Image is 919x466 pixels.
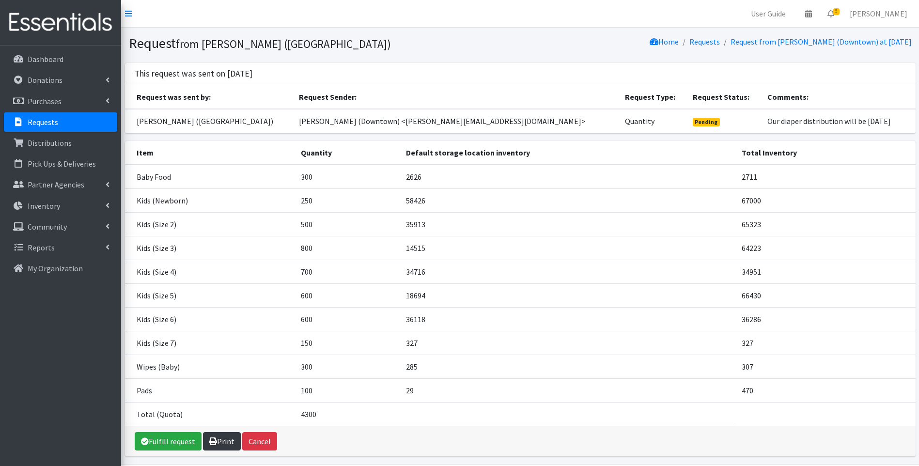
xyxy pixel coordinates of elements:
p: Inventory [28,201,60,211]
p: Partner Agencies [28,180,84,189]
td: 36286 [736,307,916,331]
th: Item [125,141,295,165]
th: Request Status: [687,85,762,109]
a: 5 [820,4,842,23]
td: 700 [295,260,401,283]
td: 18694 [400,283,735,307]
td: 2711 [736,165,916,189]
h1: Request [129,35,517,52]
th: Request Sender: [293,85,619,109]
td: 300 [295,165,401,189]
td: Kids (Size 3) [125,236,295,260]
td: 285 [400,355,735,378]
td: Quantity [619,109,687,133]
a: Distributions [4,133,117,153]
td: 300 [295,355,401,378]
span: 5 [833,8,840,15]
td: 600 [295,283,401,307]
td: 64223 [736,236,916,260]
td: Kids (Size 4) [125,260,295,283]
img: HumanEssentials [4,6,117,39]
td: 307 [736,355,916,378]
td: 65323 [736,212,916,236]
span: Pending [693,118,720,126]
td: Baby Food [125,165,295,189]
p: Dashboard [28,54,63,64]
p: Community [28,222,67,232]
th: Total Inventory [736,141,916,165]
td: 500 [295,212,401,236]
p: My Organization [28,264,83,273]
td: 35913 [400,212,735,236]
td: Total (Quota) [125,402,295,426]
td: 100 [295,378,401,402]
td: [PERSON_NAME] ([GEOGRAPHIC_DATA]) [125,109,293,133]
td: 600 [295,307,401,331]
td: 36118 [400,307,735,331]
p: Donations [28,75,62,85]
td: [PERSON_NAME] (Downtown) <[PERSON_NAME][EMAIL_ADDRESS][DOMAIN_NAME]> [293,109,619,133]
a: Dashboard [4,49,117,69]
th: Default storage location inventory [400,141,735,165]
h3: This request was sent on [DATE] [135,69,252,79]
th: Request was sent by: [125,85,293,109]
td: Wipes (Baby) [125,355,295,378]
td: Our diaper distribution will be [DATE] [762,109,916,133]
a: User Guide [743,4,794,23]
a: My Organization [4,259,117,278]
td: 470 [736,378,916,402]
a: Community [4,217,117,236]
p: Pick Ups & Deliveries [28,159,96,169]
td: 58426 [400,188,735,212]
td: 2626 [400,165,735,189]
a: Home [650,37,679,47]
td: Kids (Newborn) [125,188,295,212]
td: 250 [295,188,401,212]
td: Kids (Size 2) [125,212,295,236]
td: Kids (Size 7) [125,331,295,355]
td: 67000 [736,188,916,212]
p: Requests [28,117,58,127]
a: Pick Ups & Deliveries [4,154,117,173]
a: Purchases [4,92,117,111]
td: 4300 [295,402,401,426]
td: 66430 [736,283,916,307]
p: Purchases [28,96,62,106]
a: Partner Agencies [4,175,117,194]
th: Quantity [295,141,401,165]
td: Kids (Size 6) [125,307,295,331]
td: Pads [125,378,295,402]
small: from [PERSON_NAME] ([GEOGRAPHIC_DATA]) [176,37,391,51]
td: 29 [400,378,735,402]
a: Reports [4,238,117,257]
a: Inventory [4,196,117,216]
p: Reports [28,243,55,252]
p: Distributions [28,138,72,148]
td: 327 [400,331,735,355]
td: 34951 [736,260,916,283]
td: Kids (Size 5) [125,283,295,307]
a: Request from [PERSON_NAME] (Downtown) at [DATE] [731,37,912,47]
td: 800 [295,236,401,260]
a: Requests [4,112,117,132]
td: 34716 [400,260,735,283]
a: Requests [689,37,720,47]
td: 327 [736,331,916,355]
button: Cancel [242,432,277,450]
a: [PERSON_NAME] [842,4,915,23]
td: 150 [295,331,401,355]
th: Request Type: [619,85,687,109]
a: Fulfill request [135,432,202,450]
td: 14515 [400,236,735,260]
a: Donations [4,70,117,90]
th: Comments: [762,85,916,109]
a: Print [203,432,241,450]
